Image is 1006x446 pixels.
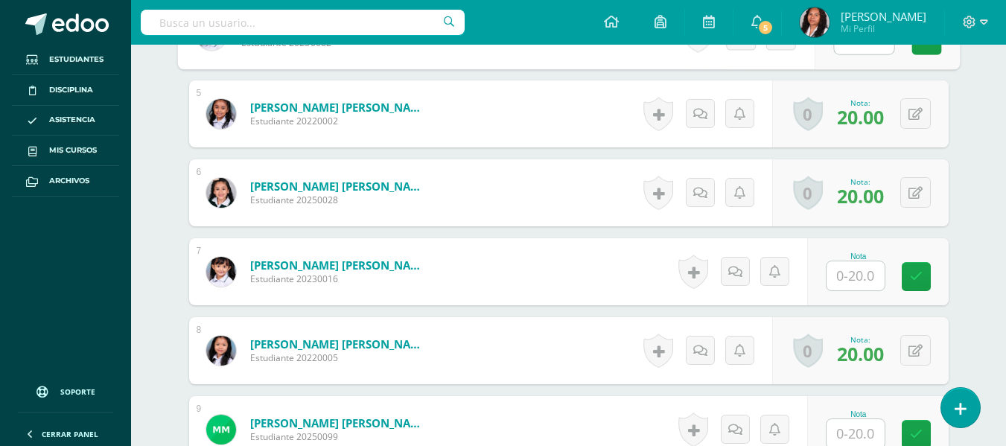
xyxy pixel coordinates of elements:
a: Estudiantes [12,45,119,75]
a: [PERSON_NAME] [PERSON_NAME] [250,179,429,194]
a: 0 [793,97,823,131]
input: 0-20.0 [827,261,885,290]
span: 20.00 [837,341,884,366]
span: Asistencia [49,114,95,126]
span: Disciplina [49,84,93,96]
span: 20.00 [837,183,884,208]
span: 20.00 [837,104,884,130]
span: Estudiantes [49,54,104,66]
span: Soporte [60,386,95,397]
a: [PERSON_NAME] [PERSON_NAME] [250,100,429,115]
a: Asistencia [12,106,119,136]
span: Estudiante 20250028 [250,194,429,206]
img: 49db815e9156536583402fefcefd4c99.png [196,19,226,50]
img: c901ddd1fbd55aae9213901ba4701de9.png [800,7,830,37]
a: [PERSON_NAME] [PERSON_NAME] [250,258,429,273]
input: 0-20.0 [834,25,894,54]
div: Nota: [837,98,884,108]
span: Archivos [49,175,89,187]
span: 5 [757,19,774,36]
div: Nota: [837,334,884,345]
a: [PERSON_NAME] [PERSON_NAME] [250,337,429,351]
span: Estudiante 20220002 [250,115,429,127]
img: 53813fdb70083038b7f7f83d230c0484.png [206,178,236,208]
span: Estudiante 20230016 [250,273,429,285]
span: Estudiante 20250099 [250,430,429,443]
span: Mi Perfil [841,22,926,35]
img: cdce647d19b8463b61b98c02aba9ea07.png [206,336,236,366]
a: [PERSON_NAME] [PERSON_NAME] [250,415,429,430]
a: 0 [793,334,823,368]
span: Estudiante 20230082 [241,36,424,50]
img: d21a30d14fc19d169bc42d364f959bb6.png [206,415,236,445]
a: Disciplina [12,75,119,106]
a: Soporte [18,372,113,408]
span: Estudiante 20220005 [250,351,429,364]
input: Busca un usuario... [141,10,465,35]
span: Cerrar panel [42,429,98,439]
a: 0 [793,176,823,210]
div: Nota [826,252,891,261]
img: d4c6682f6225952269ba85b8f417f465.png [206,99,236,129]
div: Nota [826,410,891,418]
a: Mis cursos [12,136,119,166]
span: Mis cursos [49,144,97,156]
span: [PERSON_NAME] [841,9,926,24]
div: Nota: [837,176,884,187]
a: Archivos [12,166,119,197]
img: fc52e84e92f8b1abfda038fa62585b4b.png [206,257,236,287]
